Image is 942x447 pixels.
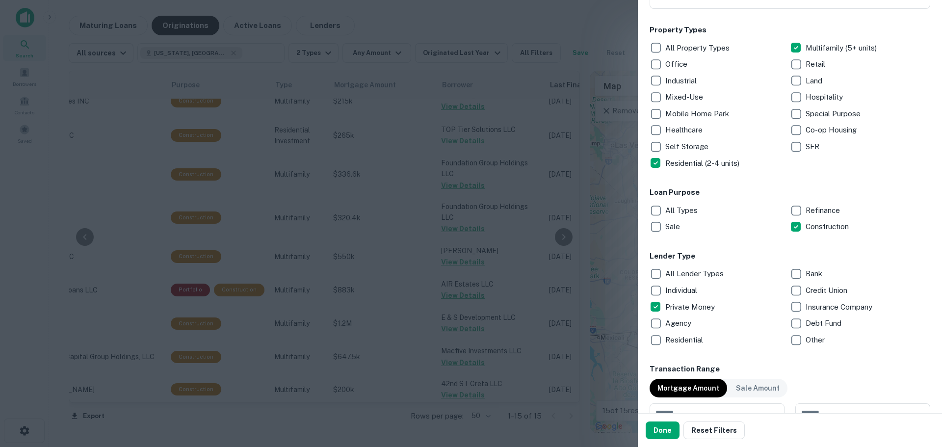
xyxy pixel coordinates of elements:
[665,58,689,70] p: Office
[650,187,930,198] h6: Loan Purpose
[806,221,851,233] p: Construction
[806,91,845,103] p: Hospitality
[650,25,930,36] h6: Property Types
[806,334,827,346] p: Other
[650,364,930,375] h6: Transaction Range
[665,141,710,153] p: Self Storage
[650,251,930,262] h6: Lender Type
[806,317,843,329] p: Debt Fund
[806,205,842,216] p: Refinance
[806,108,863,120] p: Special Purpose
[788,403,791,423] div: -
[665,75,699,87] p: Industrial
[806,75,824,87] p: Land
[806,301,874,313] p: Insurance Company
[806,141,821,153] p: SFR
[665,317,693,329] p: Agency
[736,383,780,394] p: Sale Amount
[665,334,705,346] p: Residential
[665,221,682,233] p: Sale
[806,42,879,54] p: Multifamily (5+ units)
[665,301,717,313] p: Private Money
[665,91,705,103] p: Mixed-Use
[665,205,700,216] p: All Types
[646,421,680,439] button: Done
[657,383,719,394] p: Mortgage Amount
[806,285,849,296] p: Credit Union
[806,58,827,70] p: Retail
[665,268,726,280] p: All Lender Types
[893,368,942,416] iframe: Chat Widget
[665,108,731,120] p: Mobile Home Park
[665,158,741,169] p: Residential (2-4 units)
[665,285,699,296] p: Individual
[683,421,745,439] button: Reset Filters
[665,124,705,136] p: Healthcare
[806,124,859,136] p: Co-op Housing
[806,268,824,280] p: Bank
[665,42,732,54] p: All Property Types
